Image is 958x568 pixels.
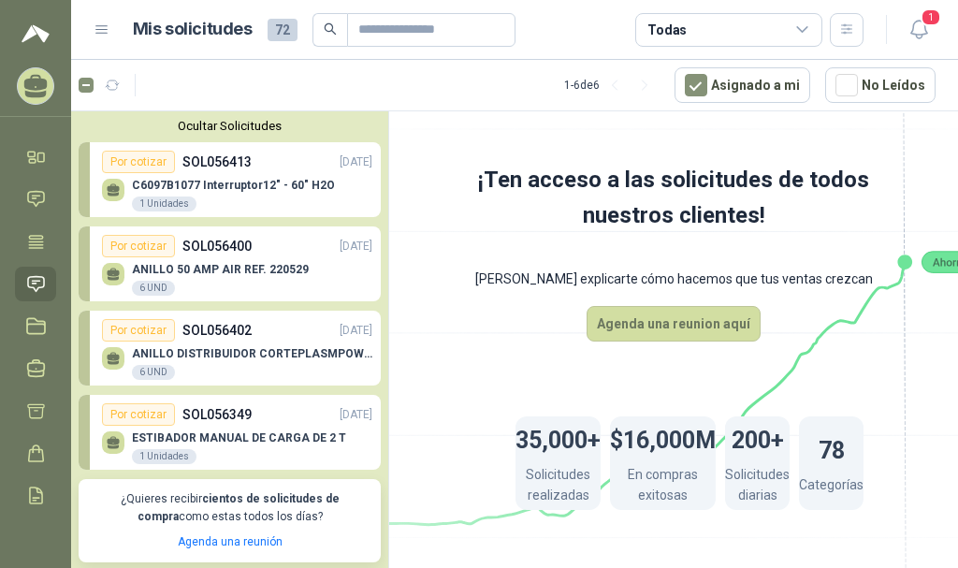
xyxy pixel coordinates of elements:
button: Asignado a mi [675,67,810,103]
div: Todas [647,20,687,40]
div: 1 Unidades [132,197,196,211]
p: ANILLO DISTRIBUIDOR CORTEPLASMPOWERMX125 [132,347,372,360]
h1: 35,000+ [515,417,601,459]
h1: 78 [819,428,845,469]
p: Solicitudes realizadas [515,464,601,510]
button: 1 [902,13,936,47]
p: SOL056402 [182,320,252,341]
div: 6 UND [132,365,175,380]
div: Por cotizar [102,319,175,342]
button: Ocultar Solicitudes [79,119,381,133]
p: SOL056413 [182,152,252,172]
p: ANILLO 50 AMP AIR REF. 220529 [132,263,309,276]
p: SOL056400 [182,236,252,256]
h1: $16,000M [610,417,716,459]
p: Categorías [799,474,864,500]
p: Solicitudes diarias [725,464,790,510]
p: [DATE] [340,322,372,340]
div: 6 UND [132,281,175,296]
button: No Leídos [825,67,936,103]
div: 1 - 6 de 6 [564,70,660,100]
p: ¿Quieres recibir como estas todos los días? [90,490,370,526]
a: Por cotizarSOL056349[DATE] ESTIBADOR MANUAL DE CARGA DE 2 T1 Unidades [79,395,381,470]
span: search [324,22,337,36]
a: Agenda una reunión [178,535,283,548]
p: C6097B1077 Interruptor12" - 60" H2O [132,179,335,192]
div: Por cotizar [102,235,175,257]
a: Por cotizarSOL056413[DATE] C6097B1077 Interruptor12" - 60" H2O1 Unidades [79,142,381,217]
button: Agenda una reunion aquí [587,306,761,342]
div: Por cotizar [102,151,175,173]
img: Logo peakr [22,22,50,45]
p: ESTIBADOR MANUAL DE CARGA DE 2 T [132,431,346,444]
p: [DATE] [340,153,372,171]
p: SOL056349 [182,404,252,425]
div: 1 Unidades [132,449,196,464]
h1: Mis solicitudes [133,16,253,43]
p: [DATE] [340,238,372,255]
a: Por cotizarSOL056402[DATE] ANILLO DISTRIBUIDOR CORTEPLASMPOWERMX1256 UND [79,311,381,386]
p: En compras exitosas [610,464,716,510]
b: cientos de solicitudes de compra [138,492,340,523]
span: 72 [268,19,298,41]
a: Por cotizarSOL056400[DATE] ANILLO 50 AMP AIR REF. 2205296 UND [79,226,381,301]
span: 1 [921,8,941,26]
h1: 200+ [732,417,784,459]
div: Por cotizar [102,403,175,426]
p: [DATE] [340,406,372,424]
